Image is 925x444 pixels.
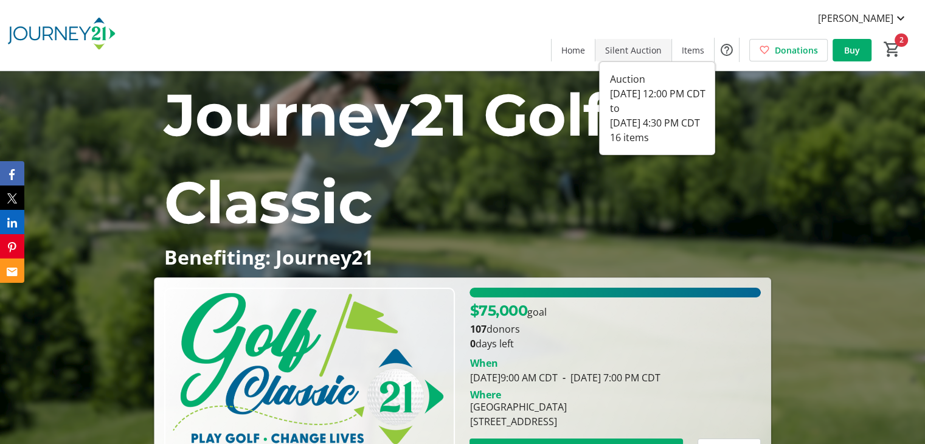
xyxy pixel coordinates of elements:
p: days left [469,336,760,351]
button: [PERSON_NAME] [808,9,918,28]
span: 0 [469,337,475,350]
a: Home [552,39,595,61]
span: Home [561,44,585,57]
span: Buy [844,44,860,57]
div: 100% of fundraising goal reached [469,288,760,297]
div: When [469,356,497,370]
div: [STREET_ADDRESS] [469,414,566,429]
span: [DATE] 9:00 AM CDT [469,371,557,384]
span: Journey21 Golf Classic [164,79,605,238]
span: $75,000 [469,302,527,319]
p: goal [469,300,547,322]
a: Donations [749,39,828,61]
button: Help [715,38,739,62]
span: Items [682,44,704,57]
div: Where [469,390,501,400]
p: donors [469,322,760,336]
div: 16 items [609,130,705,145]
div: [DATE] 4:30 PM CDT [609,116,705,130]
div: to [609,101,705,116]
img: Journey21's Logo [7,5,116,66]
div: [GEOGRAPHIC_DATA] [469,400,566,414]
div: Auction [609,72,705,86]
p: Benefiting: Journey21 [164,246,761,268]
span: - [557,371,570,384]
button: Cart [881,38,903,60]
span: [DATE] 7:00 PM CDT [557,371,660,384]
span: Donations [775,44,818,57]
span: [PERSON_NAME] [818,11,893,26]
a: Buy [833,39,871,61]
span: Silent Auction [605,44,662,57]
b: 107 [469,322,486,336]
a: Items [672,39,714,61]
a: Silent Auction [595,39,671,61]
div: [DATE] 12:00 PM CDT [609,86,705,101]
